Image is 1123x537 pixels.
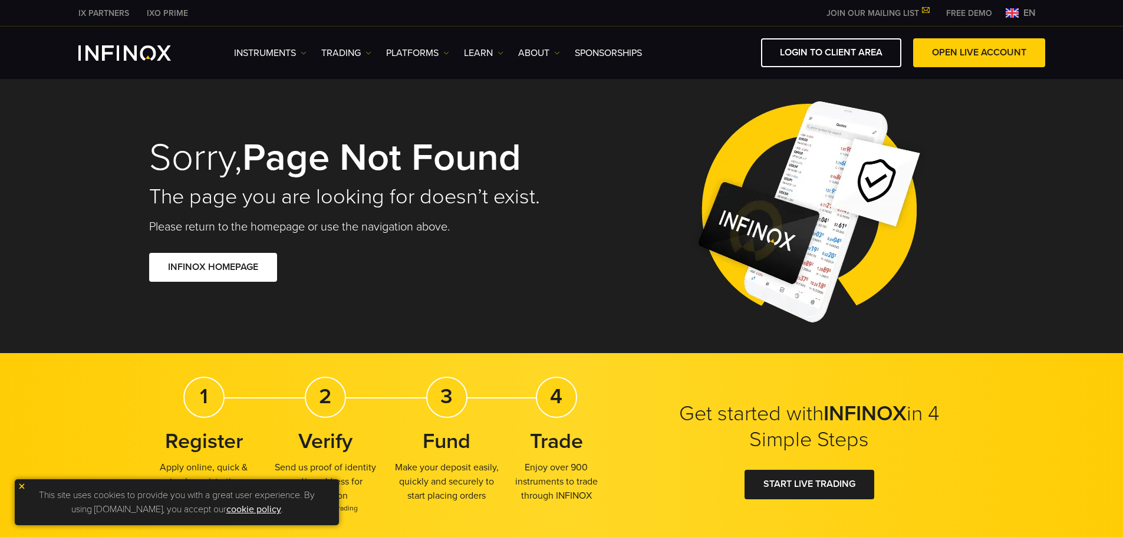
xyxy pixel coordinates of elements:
a: INFINOX Logo [78,45,199,61]
a: Learn [464,46,503,60]
a: JOIN OUR MAILING LIST [818,8,937,18]
img: yellow close icon [18,482,26,490]
a: START LIVE TRADING [745,470,874,499]
a: LOGIN TO CLIENT AREA [761,38,901,67]
h1: Sorry, [149,138,545,178]
strong: Register [165,429,243,454]
span: en [1019,6,1040,20]
a: INFINOX MENU [937,7,1001,19]
strong: 2 [319,384,331,409]
a: PLATFORMS [386,46,449,60]
strong: Fund [423,429,470,454]
strong: Trade [530,429,583,454]
a: ABOUT [518,46,560,60]
p: Please return to the homepage or use the navigation above. [149,219,545,235]
p: This site uses cookies to provide you with a great user experience. By using [DOMAIN_NAME], you a... [21,485,333,519]
a: INFINOX HOMEPAGE [149,253,277,282]
a: OPEN LIVE ACCOUNT [913,38,1045,67]
p: Enjoy over 900 instruments to trade through INFINOX [502,460,611,503]
a: cookie policy [226,503,281,515]
strong: 1 [200,384,208,409]
h2: Get started with in 4 Simple Steps [662,401,957,453]
a: SPONSORSHIPS [575,46,642,60]
p: Send us proof of identity and/or address for verification [271,460,380,513]
strong: page not found [242,134,521,181]
strong: Verify [298,429,353,454]
h2: The page you are looking for doesn’t exist. [149,184,545,210]
p: Apply online, quick & simple registration [149,460,259,489]
strong: 4 [550,384,562,409]
a: TRADING [321,46,371,60]
a: INFINOX [138,7,197,19]
p: Make your deposit easily, quickly and securely to start placing orders [392,460,502,503]
a: Instruments [234,46,307,60]
strong: 3 [440,384,453,409]
strong: INFINOX [824,401,907,426]
a: INFINOX [70,7,138,19]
